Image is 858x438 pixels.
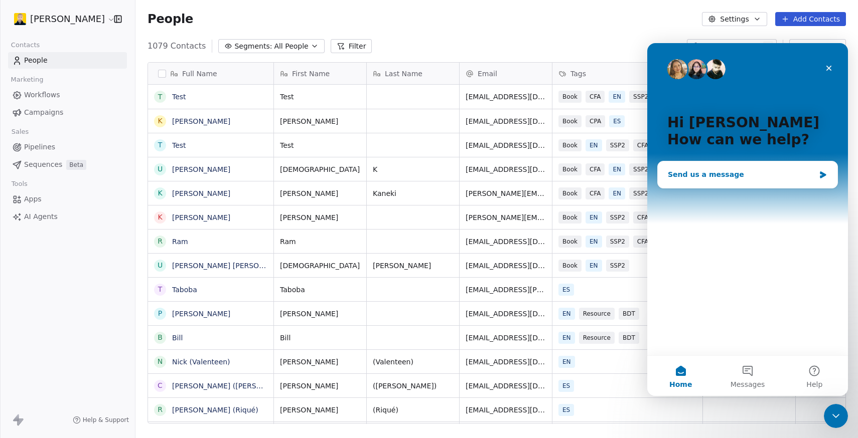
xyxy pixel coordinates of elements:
span: Book [558,163,582,175]
span: EN [609,91,625,103]
button: Filter [331,39,372,53]
span: SSP2 [606,236,629,248]
span: Help & Support [83,416,129,424]
a: Workflows [8,87,127,103]
span: Book [558,91,582,103]
a: Campaigns [8,104,127,121]
a: [PERSON_NAME] [PERSON_NAME] [172,262,291,270]
span: EN [586,139,602,151]
span: AI Agents [24,211,58,222]
span: Book [558,139,582,151]
span: EN [609,187,625,199]
div: Email [460,63,552,84]
span: Taboba [280,285,360,295]
span: Sales [7,124,33,139]
div: Last Name [367,63,459,84]
span: CFA [633,211,652,224]
div: First Name [274,63,366,84]
span: ([PERSON_NAME]) [373,381,453,391]
button: Add Contacts [775,12,846,26]
span: EN [609,163,625,175]
a: [PERSON_NAME] [172,189,230,197]
span: Book [558,236,582,248]
div: Full Name [148,63,273,84]
span: (Riqué) [373,405,453,415]
span: ES [558,404,574,416]
span: [PERSON_NAME] [280,188,360,198]
span: EN [586,236,602,248]
span: Tags [570,69,586,79]
span: Workflows [24,90,60,100]
span: EN [558,308,575,320]
span: [DEMOGRAPHIC_DATA] [280,261,360,271]
iframe: Intercom live chat [647,43,848,396]
a: Help & Support [73,416,129,424]
span: [PERSON_NAME] [280,357,360,367]
span: [EMAIL_ADDRESS][DOMAIN_NAME] [466,309,546,319]
a: Test [172,141,186,149]
span: Beta [66,160,86,170]
span: SSP2 [606,211,629,224]
span: CFA [633,139,652,151]
span: Book [558,115,582,127]
button: Settings [702,12,767,26]
span: SSP2 [629,91,652,103]
span: [DEMOGRAPHIC_DATA] [280,164,360,174]
button: Edit View [789,39,846,53]
img: Kevin%20Instagram.jpg [14,13,26,25]
span: [PERSON_NAME][EMAIL_ADDRESS][DOMAIN_NAME] [466,188,546,198]
span: Kaneki [373,188,453,198]
span: [EMAIL_ADDRESS][PERSON_NAME][DOMAIN_NAME] [466,285,546,295]
span: [PERSON_NAME] [280,309,360,319]
div: B [158,332,163,343]
div: R [158,236,163,247]
span: [EMAIL_ADDRESS][DOMAIN_NAME] [466,333,546,343]
span: Book [558,211,582,224]
span: BDT [619,332,639,344]
span: [PERSON_NAME] [373,261,453,271]
a: Taboba [172,286,197,294]
a: Ram [172,238,188,246]
span: Test [280,140,360,150]
div: R [158,404,163,415]
span: Resource [579,308,615,320]
div: P [158,308,162,319]
span: [EMAIL_ADDRESS][DOMAIN_NAME] [466,357,546,367]
span: First Name [292,69,330,79]
div: T [158,140,163,150]
span: [PERSON_NAME] [280,212,360,223]
span: K [373,164,453,174]
span: EN [586,211,602,224]
span: Campaigns [24,107,63,118]
span: ES [558,284,574,296]
div: Tags [552,63,702,84]
a: Test [172,93,186,101]
span: Marketing [7,72,48,87]
span: Book [558,187,582,199]
a: SequencesBeta [8,156,127,173]
span: Full Name [182,69,217,79]
span: EN [586,260,602,272]
span: [PERSON_NAME] [280,116,360,126]
span: [EMAIL_ADDRESS][DOMAIN_NAME] [466,261,546,271]
span: [EMAIL_ADDRESS][DOMAIN_NAME] [466,116,546,126]
div: U [158,260,163,271]
span: [EMAIL_ADDRESS][DOMAIN_NAME] [466,237,546,247]
a: [PERSON_NAME] [172,310,230,318]
a: [PERSON_NAME] [172,117,230,125]
span: All People [274,41,308,52]
span: CFA [586,187,605,199]
div: K [158,188,162,198]
button: [PERSON_NAME] [12,11,107,28]
span: Segments: [234,41,272,52]
span: SSP2 [629,163,652,175]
